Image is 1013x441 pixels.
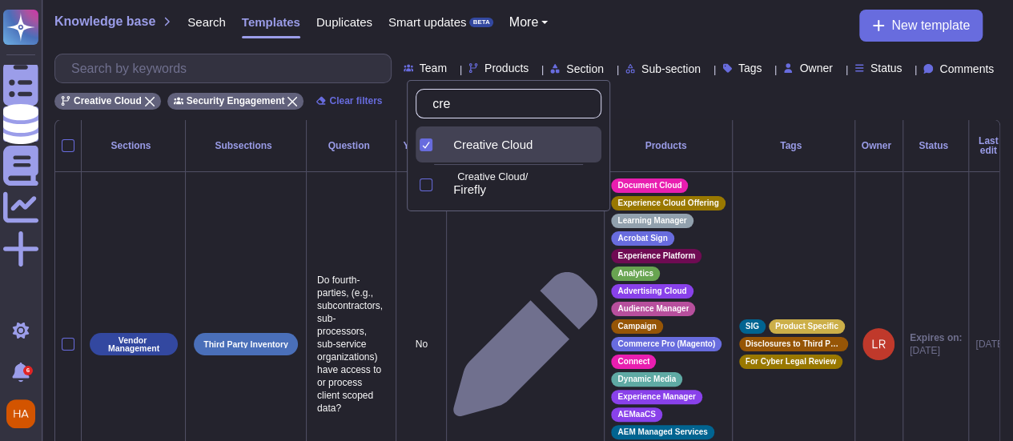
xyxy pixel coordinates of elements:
span: SIG [746,323,759,331]
span: Product Specific [775,323,838,331]
button: user [3,396,46,431]
span: Experience Platform [617,252,695,260]
span: Templates [242,16,300,28]
div: Products [611,141,725,150]
div: Creative Cloud [440,126,601,162]
span: [DATE] [910,344,962,357]
span: Document Cloud [617,182,681,190]
span: New template [891,19,970,32]
div: Owner [862,141,896,150]
span: Experience Manager [617,393,695,401]
span: Experience Cloud Offering [617,199,718,207]
span: Firefly [453,182,486,197]
span: Team [420,62,447,74]
span: Sub-section [641,63,701,74]
div: Tags [739,141,848,150]
span: Audience Manager [617,305,689,313]
p: Creative Cloud/ [457,172,595,182]
span: Advertising Cloud [617,287,686,295]
img: user [6,399,35,428]
span: Tags [738,62,762,74]
div: Yes/No [403,141,440,150]
div: Question [313,141,389,150]
span: Search [187,16,226,28]
div: BETA [469,18,492,27]
span: Smart updates [388,16,467,28]
span: Section [566,63,604,74]
div: 6 [23,366,33,375]
span: Duplicates [316,16,372,28]
span: Acrobat Sign [617,235,667,243]
span: Learning Manager [617,217,686,225]
button: More [509,16,549,29]
span: Creative Cloud [74,96,142,106]
span: Owner [799,62,832,74]
div: [DATE] [975,338,1006,351]
span: Commerce Pro (Magento) [617,340,715,348]
input: Search by keywords [63,54,391,82]
p: Vendor Management [95,336,172,353]
div: Sections [88,141,179,150]
span: Knowledge base [54,15,155,28]
div: Firefly [440,175,447,194]
span: Analytics [617,270,653,278]
div: Creative Cloud [440,135,447,154]
p: Third Party Inventory [203,340,288,349]
div: Last edit [975,136,1006,155]
div: Creative Cloud [453,138,595,152]
div: Firefly [453,182,595,197]
p: Do fourth-parties, (e.g., subcontractors, sub-processors, sub-service organizations) have access ... [313,270,389,419]
div: Subsections [192,141,299,150]
span: Comments [939,63,994,74]
span: Clear filters [329,96,382,106]
img: user [862,328,894,360]
span: AEM Managed Services [617,428,707,436]
span: Dynamic Media [617,375,676,383]
span: Campaign [617,323,656,331]
span: Connect [617,358,649,366]
button: New template [859,10,983,42]
span: Security Engagement [187,96,285,106]
p: No [403,338,440,351]
div: Firefly [440,166,601,202]
span: AEMaaCS [617,411,655,419]
span: More [509,16,538,29]
span: Status [870,62,902,74]
div: Status [910,141,962,150]
span: Products [484,62,529,74]
span: Expires on: [910,331,962,344]
input: Search by keywords [424,90,601,118]
span: For Cyber Legal Review [746,358,836,366]
span: Creative Cloud [453,138,533,152]
span: Disclosures to Third Parties [746,340,842,348]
